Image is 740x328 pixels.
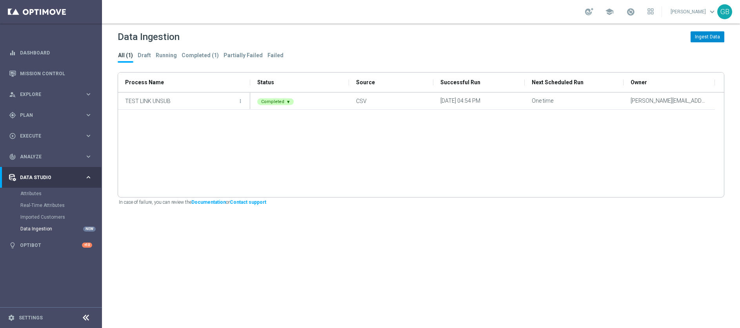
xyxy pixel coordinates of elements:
[9,63,92,84] div: Mission Control
[9,132,85,140] div: Execute
[125,98,231,105] p: TEST LINK UNSUB
[20,214,82,220] a: Imported Customers
[9,133,93,139] button: play_circle_outline Execute keyboard_arrow_right
[156,52,177,59] tab-header: Running
[20,226,82,232] a: Data Ingestion
[9,91,93,98] button: person_search Explore keyboard_arrow_right
[85,91,92,98] i: keyboard_arrow_right
[20,188,101,199] div: Attributes
[257,79,274,85] span: Status
[9,50,93,56] button: equalizer Dashboard
[9,91,85,98] div: Explore
[20,223,101,235] div: Data Ingestion
[20,175,85,180] span: Data Studio
[230,199,266,205] a: Contact support
[9,91,16,98] i: person_search
[717,4,732,19] div: GB
[9,174,93,181] button: Data Studio keyboard_arrow_right
[525,92,624,109] div: One time
[20,190,82,197] a: Attributes
[9,242,16,249] i: lightbulb
[9,174,85,181] div: Data Studio
[433,92,525,109] div: [DATE] 04:54 PM
[9,153,85,160] div: Analyze
[20,134,85,138] span: Execute
[605,7,614,16] span: school
[9,242,93,248] button: lightbulb Optibot +10
[85,153,92,160] i: keyboard_arrow_right
[9,112,93,118] button: gps_fixed Plan keyboard_arrow_right
[20,199,101,211] div: Real-Time Attributes
[631,79,647,85] span: Owner
[9,132,16,140] i: play_circle_outline
[257,98,294,105] div: Completed
[267,52,284,59] tab-header: Failed
[356,79,375,85] span: Source
[182,52,219,59] tab-header: Completed (1)
[138,52,151,59] tab-header: Draft
[85,174,92,181] i: keyboard_arrow_right
[9,112,16,119] i: gps_fixed
[532,79,584,85] span: Next Scheduled Run
[9,71,93,77] button: Mission Control
[20,92,85,97] span: Explore
[349,92,433,109] div: CSV
[118,52,133,59] tab-header: All (1)
[82,243,92,248] div: +10
[8,314,15,321] i: settings
[20,42,92,63] a: Dashboard
[9,112,85,119] div: Plan
[118,31,180,43] h2: Data Ingestion
[624,92,715,109] div: [PERSON_NAME][EMAIL_ADDRESS][DOMAIN_NAME]
[238,98,243,104] i: more_vert
[9,235,92,256] div: Optibot
[118,92,715,110] div: Press SPACE to select this row.
[20,202,82,208] a: Real-Time Attributes
[287,99,290,104] div: ▾
[191,199,226,205] a: Documentation
[85,132,92,140] i: keyboard_arrow_right
[119,199,723,206] p: In case of failure, you can review the or
[708,7,716,16] span: keyboard_arrow_down
[9,49,16,56] i: equalizer
[20,211,101,223] div: Imported Customers
[670,6,717,18] a: [PERSON_NAME]keyboard_arrow_down
[224,52,263,59] tab-header: Partially Failed
[125,79,164,85] span: Process Name
[20,154,85,159] span: Analyze
[19,315,43,320] a: Settings
[9,154,93,160] button: track_changes Analyze keyboard_arrow_right
[85,111,92,119] i: keyboard_arrow_right
[83,227,96,232] div: NEW
[9,153,16,160] i: track_changes
[20,63,92,84] a: Mission Control
[9,42,92,63] div: Dashboard
[20,113,85,118] span: Plan
[20,235,82,256] a: Optibot
[440,79,480,85] span: Successful Run
[691,31,724,42] button: Ingest Data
